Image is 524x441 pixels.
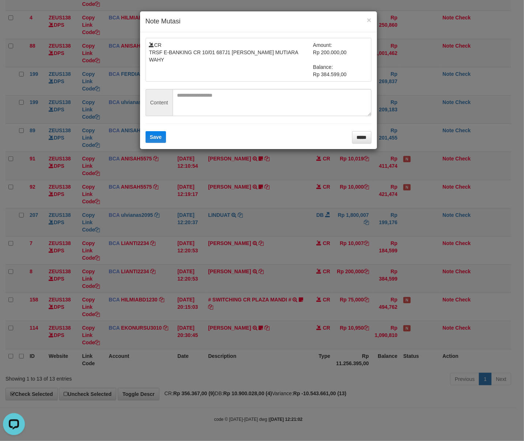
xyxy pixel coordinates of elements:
button: Open LiveChat chat widget [3,3,25,25]
td: Amount: Rp 200.000,00 Balance: Rp 384.599,00 [313,41,368,78]
h4: Note Mutasi [146,17,372,26]
td: CR TRSF E-BANKING CR 10/01 687J1 [PERSON_NAME] MUTIARA WAHY [149,41,313,78]
button: Save [146,131,166,143]
span: Content [146,89,173,116]
span: Save [150,134,162,140]
button: × [367,16,371,24]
